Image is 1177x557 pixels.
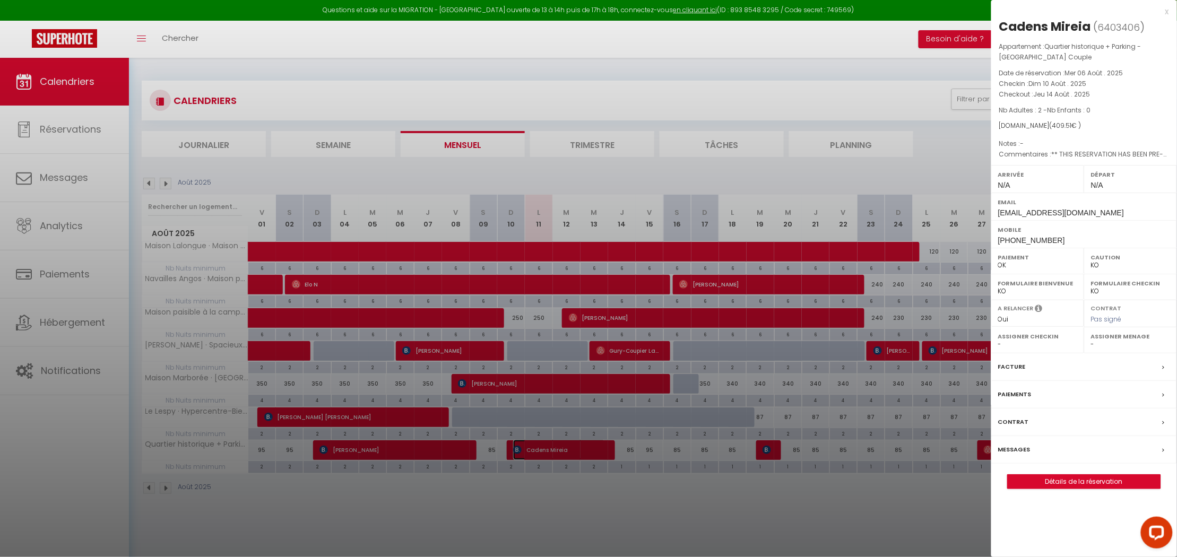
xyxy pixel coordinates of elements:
[998,236,1065,245] span: [PHONE_NUMBER]
[999,42,1141,62] span: Quartier historique + Parking - [GEOGRAPHIC_DATA] Couple
[999,89,1169,100] p: Checkout :
[999,41,1169,63] p: Appartement :
[998,444,1031,455] label: Messages
[998,197,1170,207] label: Email
[1048,106,1091,115] span: Nb Enfants : 0
[1007,474,1161,489] button: Détails de la réservation
[1020,139,1024,148] span: -
[998,304,1034,313] label: A relancer
[1091,278,1170,289] label: Formulaire Checkin
[1034,90,1091,99] span: Jeu 14 Août . 2025
[998,252,1077,263] label: Paiement
[991,5,1169,18] div: x
[1050,121,1081,130] span: ( € )
[999,149,1169,160] p: Commentaires :
[999,68,1169,79] p: Date de réservation :
[1091,331,1170,342] label: Assigner Menage
[1091,252,1170,263] label: Caution
[1065,68,1123,77] span: Mer 06 Août . 2025
[1094,20,1145,34] span: ( )
[999,18,1091,35] div: Cadens Mireia
[1132,512,1177,557] iframe: LiveChat chat widget
[998,278,1077,289] label: Formulaire Bienvenue
[1052,121,1072,130] span: 409.51
[1091,181,1103,189] span: N/A
[1008,475,1161,489] a: Détails de la réservation
[1091,169,1170,180] label: Départ
[998,208,1124,217] span: [EMAIL_ADDRESS][DOMAIN_NAME]
[999,138,1169,149] p: Notes :
[999,121,1169,131] div: [DOMAIN_NAME]
[998,361,1026,372] label: Facture
[998,181,1010,189] span: N/A
[998,389,1032,400] label: Paiements
[999,79,1169,89] p: Checkin :
[999,106,1091,115] span: Nb Adultes : 2 -
[998,169,1077,180] label: Arrivée
[998,331,1077,342] label: Assigner Checkin
[1091,304,1122,311] label: Contrat
[1098,21,1140,34] span: 6403406
[998,224,1170,235] label: Mobile
[1029,79,1087,88] span: Dim 10 Août . 2025
[1091,315,1122,324] span: Pas signé
[998,416,1029,428] label: Contrat
[1035,304,1043,316] i: Sélectionner OUI si vous souhaiter envoyer les séquences de messages post-checkout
